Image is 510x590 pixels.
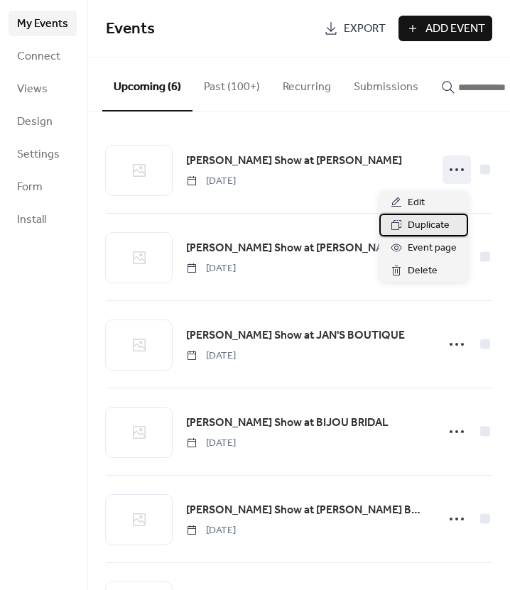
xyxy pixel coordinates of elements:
span: Event page [408,240,457,257]
a: [PERSON_NAME] Show at [PERSON_NAME] [186,239,402,258]
a: [PERSON_NAME] Show at JAN'S BOUTIQUE [186,327,405,345]
span: [PERSON_NAME] Show at BIJOU BRIDAL [186,415,389,432]
span: [DATE] [186,523,236,538]
span: Delete [408,263,438,280]
a: My Events [9,11,77,36]
span: [DATE] [186,349,236,364]
span: [PERSON_NAME] Show at JAN'S BOUTIQUE [186,327,405,344]
span: Duplicate [408,217,450,234]
button: Past (100+) [192,58,271,110]
span: [PERSON_NAME] Show at [PERSON_NAME] BOUTIQUE [186,502,428,519]
button: Submissions [342,58,430,110]
span: Settings [17,146,60,163]
span: [PERSON_NAME] Show at [PERSON_NAME] [186,240,402,257]
a: Form [9,174,77,200]
a: [PERSON_NAME] Show at [PERSON_NAME] BOUTIQUE [186,501,428,520]
span: [PERSON_NAME] Show at [PERSON_NAME] [186,153,402,170]
span: Events [106,13,155,45]
a: Settings [9,141,77,167]
a: Export [317,16,393,41]
a: Install [9,207,77,232]
span: Install [17,212,46,229]
span: Edit [408,195,425,212]
span: Add Event [425,21,485,38]
span: [DATE] [186,174,236,189]
span: Design [17,114,53,131]
span: Views [17,81,48,98]
a: Connect [9,43,77,69]
a: Design [9,109,77,134]
span: [DATE] [186,436,236,451]
span: [DATE] [186,261,236,276]
span: Connect [17,48,60,65]
span: My Events [17,16,68,33]
a: [PERSON_NAME] Show at BIJOU BRIDAL [186,414,389,432]
button: Add Event [398,16,492,41]
span: Export [344,21,386,38]
button: Recurring [271,58,342,110]
span: Form [17,179,43,196]
button: Upcoming (6) [102,58,192,111]
a: Views [9,76,77,102]
a: [PERSON_NAME] Show at [PERSON_NAME] [186,152,402,170]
